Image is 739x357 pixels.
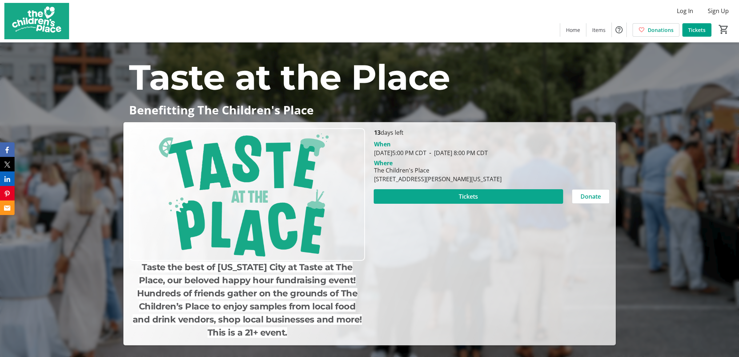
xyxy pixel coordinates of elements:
[426,149,434,157] span: -
[374,160,392,166] div: Where
[682,23,711,37] a: Tickets
[717,23,730,36] button: Cart
[374,129,380,137] span: 13
[374,166,501,175] div: The Children's Place
[648,26,674,34] span: Donations
[566,26,580,34] span: Home
[374,189,563,204] button: Tickets
[632,23,679,37] a: Donations
[129,128,365,261] img: Campaign CTA Media Photo
[702,5,735,17] button: Sign Up
[133,262,362,338] span: Taste the best of [US_STATE] City at Taste at The Place, our beloved happy hour fundraising event...
[572,189,610,204] button: Donate
[671,5,699,17] button: Log In
[592,26,606,34] span: Items
[677,7,693,15] span: Log In
[374,128,610,137] p: days left
[374,149,426,157] span: [DATE] 5:00 PM CDT
[688,26,706,34] span: Tickets
[129,56,450,98] span: Taste at the Place
[374,140,390,149] div: When
[586,23,611,37] a: Items
[581,192,601,201] span: Donate
[459,192,478,201] span: Tickets
[426,149,487,157] span: [DATE] 8:00 PM CDT
[560,23,586,37] a: Home
[129,104,610,116] p: Benefitting The Children's Place
[612,23,626,37] button: Help
[4,3,69,39] img: The Children's Place's Logo
[708,7,729,15] span: Sign Up
[374,175,501,183] div: [STREET_ADDRESS][PERSON_NAME][US_STATE]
